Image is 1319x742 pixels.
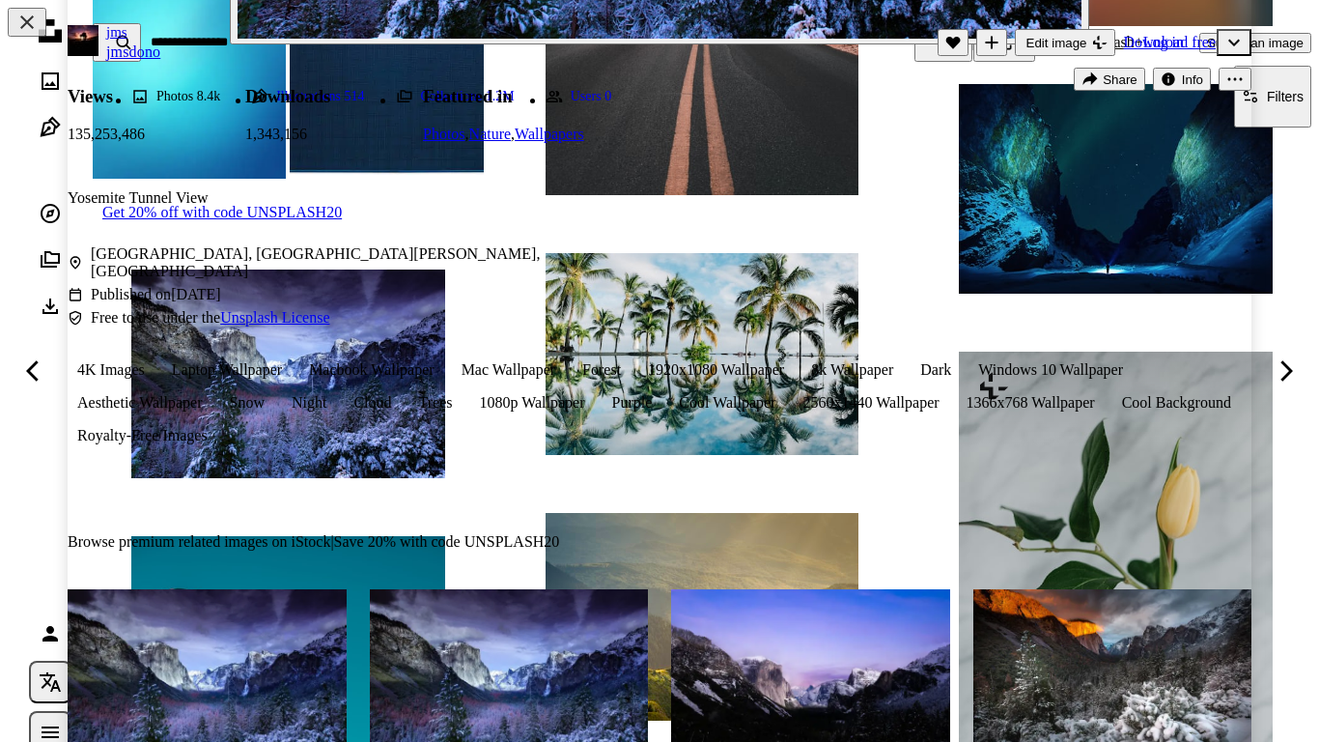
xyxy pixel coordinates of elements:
a: 1920x1080 wallpaper [638,357,794,383]
a: mac wallpaper [452,357,565,383]
p: Browse premium related images on iStock | Save 20% with code UNSPLASH20 [68,533,1251,551]
a: Wallpapers [515,126,584,142]
a: trees [409,390,463,415]
a: 1080p wallpaper [469,390,594,415]
a: Unsplash License [220,309,329,326]
img: Go to jms's profile [68,25,98,56]
a: Photos [423,126,465,142]
span: Free to use under the [91,309,330,327]
span: , [465,126,469,142]
a: aesthetic wallpaper [68,390,211,415]
a: macbook wallpaper [299,357,443,383]
a: cloud [344,390,401,415]
button: Like [938,29,968,56]
a: 2560x1440 wallpaper [794,390,949,415]
a: Next [1251,278,1319,464]
button: Choose download size [1217,29,1251,56]
span: 135,253,486 [68,126,145,142]
a: night [282,390,336,415]
a: cool wallpaper [669,390,785,415]
a: windows 10 wallpaper [968,357,1133,383]
h3: Featured in [423,86,513,107]
a: 1366x768 wallpaper [957,390,1105,415]
a: Download free [1123,29,1216,56]
span: [GEOGRAPHIC_DATA], [GEOGRAPHIC_DATA][PERSON_NAME], [GEOGRAPHIC_DATA] [91,245,647,280]
button: Edit image [1015,29,1116,56]
a: 8k wallpaper [801,357,903,383]
a: cool background [1112,390,1241,415]
h3: Downloads [245,86,330,107]
a: jms [106,22,160,42]
a: laptop wallpaper [162,357,292,383]
time: December 26, 2016 at 1:46:16 PM MST [171,286,221,302]
a: dark [911,357,961,383]
span: , [511,126,515,142]
h3: Views [68,86,113,107]
p: Yosemite Tunnel View [68,189,209,207]
a: Nature [469,126,512,142]
a: 4K Images [68,357,154,383]
a: purple [603,390,662,415]
a: forest [573,357,631,383]
a: jmsdono [106,43,160,60]
a: Go to jms's profile [68,25,98,60]
button: Add to Collection [976,29,1007,56]
span: Published on [91,286,221,302]
span: 1,343,156 [245,126,307,142]
a: Royalty-free images [68,423,217,448]
a: snow [219,390,273,415]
